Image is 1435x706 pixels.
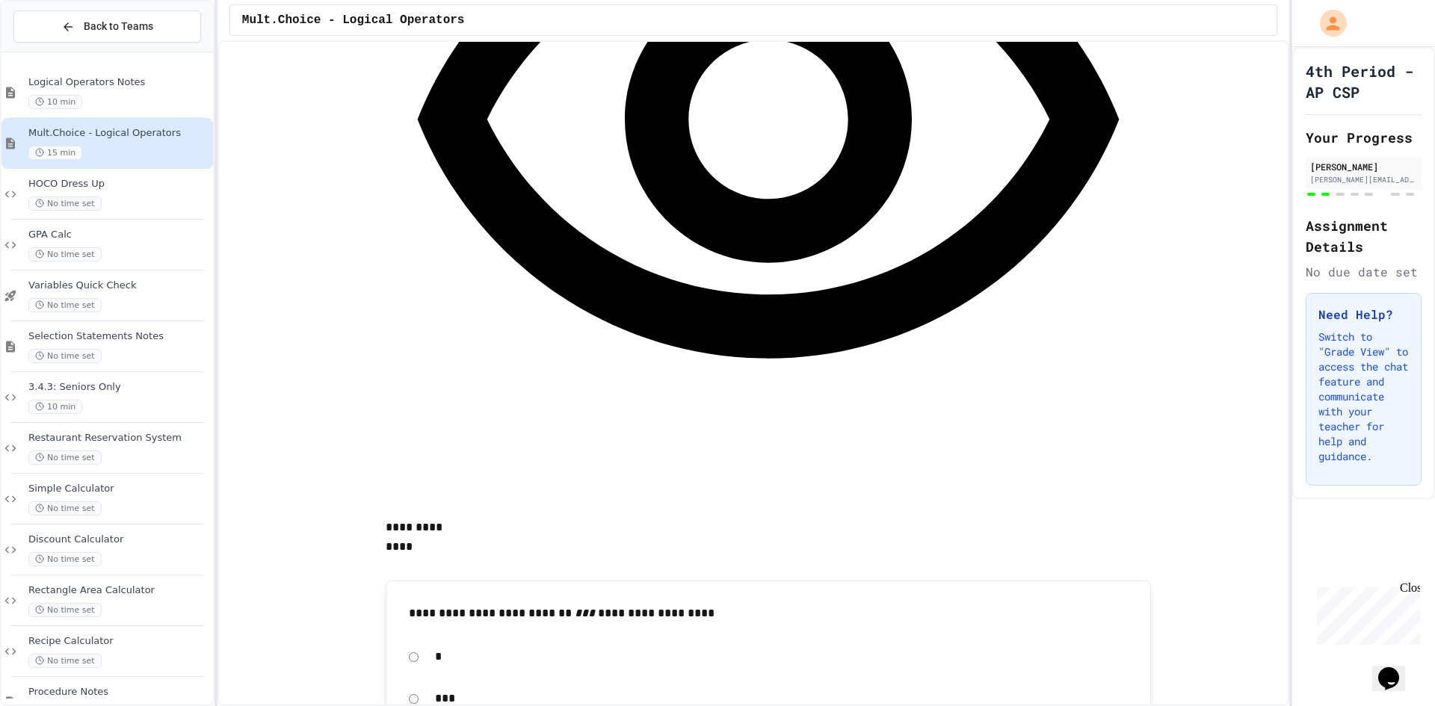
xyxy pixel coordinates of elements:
[28,127,210,140] span: Mult.Choice - Logical Operators
[28,178,210,191] span: HOCO Dress Up
[28,432,210,445] span: Restaurant Reservation System
[28,229,210,241] span: GPA Calc
[28,483,210,495] span: Simple Calculator
[28,654,102,668] span: No time set
[1318,306,1409,323] h3: Need Help?
[28,330,210,343] span: Selection Statements Notes
[1311,581,1420,645] iframe: chat widget
[6,6,103,95] div: Chat with us now!Close
[28,279,210,292] span: Variables Quick Check
[1318,329,1409,464] p: Switch to "Grade View" to access the chat feature and communicate with your teacher for help and ...
[28,584,210,597] span: Rectangle Area Calculator
[28,450,102,465] span: No time set
[1306,263,1422,281] div: No due date set
[13,10,201,43] button: Back to Teams
[28,95,82,109] span: 10 min
[84,19,153,34] span: Back to Teams
[28,247,102,261] span: No time set
[1372,646,1420,691] iframe: chat widget
[28,76,210,89] span: Logical Operators Notes
[28,686,210,699] span: Procedure Notes
[28,298,102,312] span: No time set
[1306,215,1422,257] h2: Assignment Details
[1310,160,1417,173] div: [PERSON_NAME]
[1306,127,1422,148] h2: Your Progress
[28,603,102,617] span: No time set
[28,400,82,414] span: 10 min
[242,11,465,29] span: Mult.Choice - Logical Operators
[1306,61,1422,102] h1: 4th Period - AP CSP
[28,196,102,211] span: No time set
[28,146,82,160] span: 15 min
[28,349,102,363] span: No time set
[28,552,102,566] span: No time set
[28,501,102,515] span: No time set
[28,635,210,648] span: Recipe Calculator
[28,533,210,546] span: Discount Calculator
[1310,174,1417,185] div: [PERSON_NAME][EMAIL_ADDRESS][PERSON_NAME][DOMAIN_NAME]
[28,381,210,394] span: 3.4.3: Seniors Only
[1304,6,1351,40] div: My Account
